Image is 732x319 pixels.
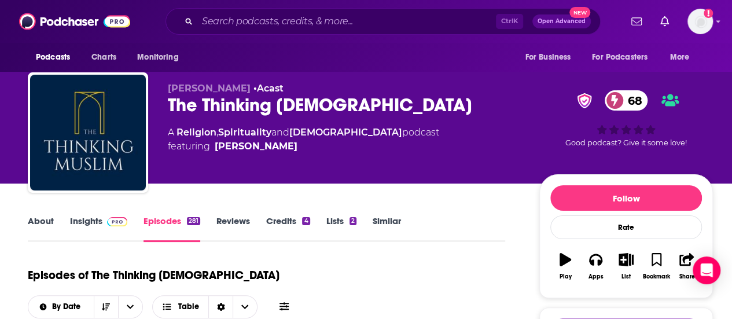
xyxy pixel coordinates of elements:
[152,295,258,318] button: Choose View
[168,83,251,94] span: [PERSON_NAME]
[670,49,690,65] span: More
[672,245,702,287] button: Share
[662,46,704,68] button: open menu
[326,215,356,242] a: Lists2
[19,10,130,32] img: Podchaser - Follow, Share and Rate Podcasts
[271,127,289,138] span: and
[165,8,601,35] div: Search podcasts, credits, & more...
[704,9,713,18] svg: Add a profile image
[573,93,595,108] img: verified Badge
[215,140,297,153] a: Muhammad Jalal
[550,215,702,239] div: Rate
[656,12,674,31] a: Show notifications dropdown
[373,215,401,242] a: Similar
[216,215,250,242] a: Reviews
[517,46,585,68] button: open menu
[178,303,199,311] span: Table
[28,215,54,242] a: About
[36,49,70,65] span: Podcasts
[28,268,279,283] h1: Episodes of The Thinking [DEMOGRAPHIC_DATA]
[539,83,713,155] div: verified Badge68Good podcast? Give it some love!
[257,83,284,94] a: Acast
[289,127,402,138] a: [DEMOGRAPHIC_DATA]
[70,215,127,242] a: InsightsPodchaser Pro
[28,295,143,318] h2: Choose List sort
[168,126,439,153] div: A podcast
[91,49,116,65] span: Charts
[550,185,702,211] button: Follow
[687,9,713,34] span: Logged in as ShannonHennessey
[687,9,713,34] button: Show profile menu
[28,46,85,68] button: open menu
[605,90,648,111] a: 68
[538,19,586,24] span: Open Advanced
[643,273,670,280] div: Bookmark
[550,245,580,287] button: Play
[588,273,604,280] div: Apps
[611,245,641,287] button: List
[560,273,572,280] div: Play
[52,303,84,311] span: By Date
[525,49,571,65] span: For Business
[129,46,193,68] button: open menu
[216,127,218,138] span: ,
[187,217,200,225] div: 281
[94,296,118,318] button: Sort Direction
[208,296,233,318] div: Sort Direction
[627,12,646,31] a: Show notifications dropdown
[621,273,631,280] div: List
[584,46,664,68] button: open menu
[197,12,496,31] input: Search podcasts, credits, & more...
[253,83,284,94] span: •
[107,217,127,226] img: Podchaser Pro
[350,217,356,225] div: 2
[496,14,523,29] span: Ctrl K
[693,256,720,284] div: Open Intercom Messenger
[84,46,123,68] a: Charts
[30,75,146,190] img: The Thinking Muslim
[176,127,216,138] a: Religion
[118,296,142,318] button: open menu
[592,49,648,65] span: For Podcasters
[266,215,310,242] a: Credits4
[641,245,671,287] button: Bookmark
[137,49,178,65] span: Monitoring
[569,7,590,18] span: New
[580,245,610,287] button: Apps
[687,9,713,34] img: User Profile
[144,215,200,242] a: Episodes281
[616,90,648,111] span: 68
[302,217,310,225] div: 4
[532,14,591,28] button: Open AdvancedNew
[168,140,439,153] span: featuring
[565,138,687,147] span: Good podcast? Give it some love!
[218,127,271,138] a: Spirituality
[28,303,94,311] button: open menu
[679,273,694,280] div: Share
